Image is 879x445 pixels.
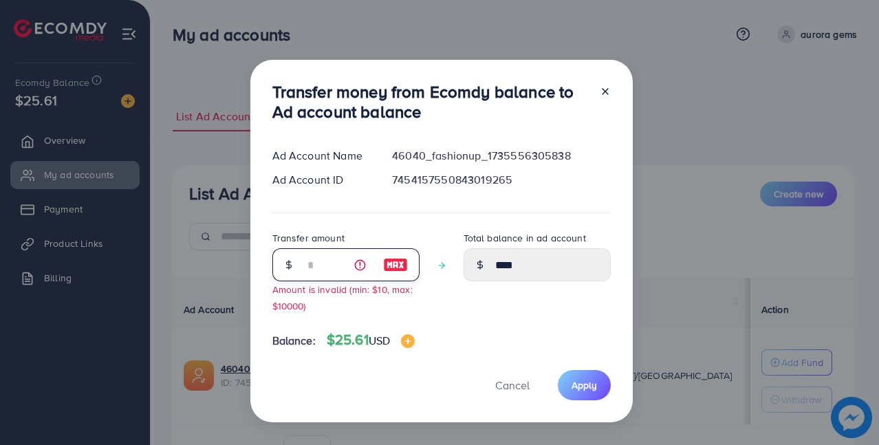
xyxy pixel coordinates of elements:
[383,257,408,273] img: image
[495,378,530,393] span: Cancel
[401,334,415,348] img: image
[381,148,621,164] div: 46040_fashionup_1735556305838
[327,332,415,349] h4: $25.61
[572,378,597,392] span: Apply
[464,231,586,245] label: Total balance in ad account
[369,333,390,348] span: USD
[558,370,611,400] button: Apply
[381,172,621,188] div: 7454157550843019265
[272,231,345,245] label: Transfer amount
[261,148,382,164] div: Ad Account Name
[272,82,589,122] h3: Transfer money from Ecomdy balance to Ad account balance
[272,333,316,349] span: Balance:
[272,283,413,312] small: Amount is invalid (min: $10, max: $10000)
[478,370,547,400] button: Cancel
[261,172,382,188] div: Ad Account ID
